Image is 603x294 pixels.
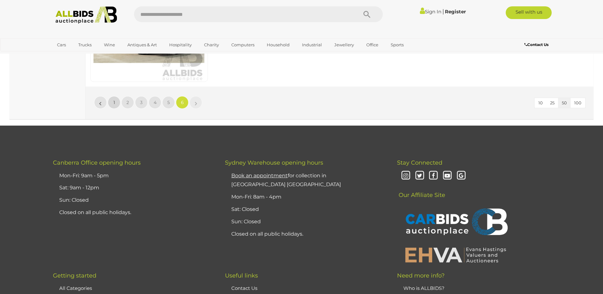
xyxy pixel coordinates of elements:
a: All Categories [59,285,92,291]
button: 50 [558,98,571,108]
a: Antiques & Art [123,40,161,50]
span: 25 [550,100,555,105]
span: Sydney Warehouse opening hours [225,159,323,166]
b: Contact Us [524,42,548,47]
i: Facebook [428,170,439,181]
button: Search [351,6,383,22]
span: 50 [562,100,567,105]
span: 6 [181,100,184,105]
a: « [94,96,107,109]
li: Mon-Fri: 9am - 5pm [58,170,209,182]
u: Book an appointment [231,173,288,179]
i: Youtube [442,170,453,181]
a: Wine [100,40,119,50]
button: 25 [546,98,558,108]
a: Jewellery [330,40,358,50]
span: Our Affiliate Site [397,182,445,199]
span: 2 [126,100,129,105]
a: Hospitality [165,40,196,50]
i: Google [456,170,467,181]
span: Useful links [225,272,258,279]
a: [GEOGRAPHIC_DATA] [53,50,106,61]
span: | [442,8,444,15]
a: Cars [53,40,70,50]
a: Who is ALLBIDS? [403,285,445,291]
span: Getting started [53,272,96,279]
img: CARBIDS Auctionplace [402,202,510,244]
a: Office [362,40,382,50]
li: Sat: 9am - 12pm [58,182,209,194]
li: Closed on all public holidays. [58,206,209,219]
li: Sat: Closed [230,203,381,216]
a: Contact Us [231,285,257,291]
button: 100 [570,98,585,108]
span: Need more info? [397,272,445,279]
li: Mon-Fri: 8am - 4pm [230,191,381,203]
img: Allbids.com.au [52,6,121,24]
a: 5 [162,96,175,109]
a: Charity [200,40,223,50]
i: Twitter [414,170,425,181]
span: 10 [538,100,543,105]
span: 1 [113,100,115,105]
a: Industrial [298,40,326,50]
a: 2 [121,96,134,109]
a: Register [445,9,466,15]
a: Book an appointmentfor collection in [GEOGRAPHIC_DATA] [GEOGRAPHIC_DATA] [231,173,341,188]
span: 4 [154,100,157,105]
a: Contact Us [524,41,550,48]
a: 3 [135,96,148,109]
i: Instagram [400,170,411,181]
span: 5 [167,100,170,105]
img: EHVA | Evans Hastings Valuers and Auctioneers [402,246,510,263]
span: Stay Connected [397,159,442,166]
span: 3 [140,100,143,105]
a: 1 [108,96,120,109]
li: Sun: Closed [230,216,381,228]
a: Trucks [74,40,96,50]
span: 100 [574,100,581,105]
span: Canberra Office opening hours [53,159,141,166]
a: Sign In [420,9,441,15]
a: Household [263,40,294,50]
li: Sun: Closed [58,194,209,206]
a: Computers [227,40,259,50]
button: 10 [535,98,547,108]
li: Closed on all public holidays. [230,228,381,240]
a: 4 [149,96,161,109]
a: Sports [387,40,408,50]
a: Sell with us [506,6,552,19]
a: 6 [176,96,189,109]
a: » [189,96,202,109]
